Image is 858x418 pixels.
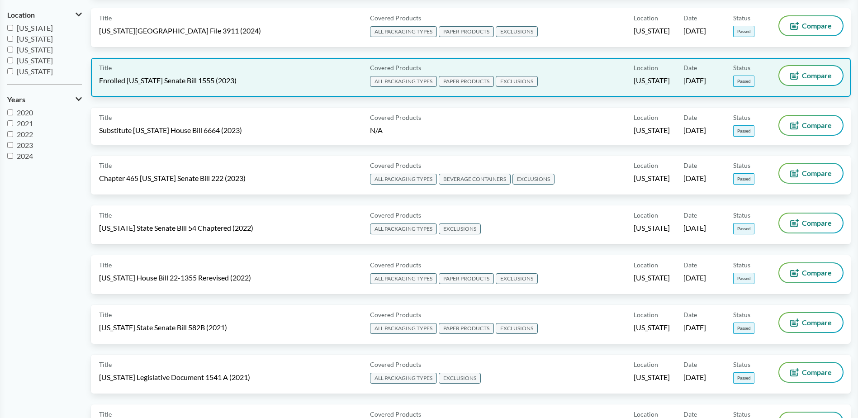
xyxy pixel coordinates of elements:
[99,173,246,183] span: Chapter 465 [US_STATE] Senate Bill 222 (2023)
[7,120,13,126] input: 2021
[779,313,843,332] button: Compare
[733,161,750,170] span: Status
[733,310,750,319] span: Status
[634,310,658,319] span: Location
[370,323,437,334] span: ALL PACKAGING TYPES
[512,174,555,185] span: EXCLUSIONS
[370,26,437,37] span: ALL PACKAGING TYPES
[370,260,421,270] span: Covered Products
[370,210,421,220] span: Covered Products
[634,113,658,122] span: Location
[634,323,670,332] span: [US_STATE]
[99,273,251,283] span: [US_STATE] House Bill 22-1355 Rerevised (2022)
[7,109,13,115] input: 2020
[634,173,670,183] span: [US_STATE]
[7,36,13,42] input: [US_STATE]
[99,63,112,72] span: Title
[779,16,843,35] button: Compare
[439,323,494,334] span: PAPER PRODUCTS
[683,113,697,122] span: Date
[7,92,82,107] button: Years
[733,260,750,270] span: Status
[7,131,13,137] input: 2022
[733,63,750,72] span: Status
[370,360,421,369] span: Covered Products
[779,214,843,233] button: Compare
[683,26,706,36] span: [DATE]
[7,95,25,104] span: Years
[370,126,383,134] span: N/A
[370,310,421,319] span: Covered Products
[733,173,754,185] span: Passed
[733,26,754,37] span: Passed
[99,161,112,170] span: Title
[370,223,437,234] span: ALL PACKAGING TYPES
[7,153,13,159] input: 2024
[779,363,843,382] button: Compare
[634,372,670,382] span: [US_STATE]
[7,142,13,148] input: 2023
[17,24,53,32] span: [US_STATE]
[99,125,242,135] span: Substitute [US_STATE] House Bill 6664 (2023)
[683,173,706,183] span: [DATE]
[634,13,658,23] span: Location
[7,47,13,52] input: [US_STATE]
[496,273,538,284] span: EXCLUSIONS
[17,108,33,117] span: 2020
[802,369,832,376] span: Compare
[733,323,754,334] span: Passed
[99,360,112,369] span: Title
[634,260,658,270] span: Location
[7,7,82,23] button: Location
[683,372,706,382] span: [DATE]
[733,13,750,23] span: Status
[496,323,538,334] span: EXCLUSIONS
[370,373,437,384] span: ALL PACKAGING TYPES
[683,273,706,283] span: [DATE]
[733,210,750,220] span: Status
[683,13,697,23] span: Date
[802,22,832,29] span: Compare
[683,260,697,270] span: Date
[17,152,33,160] span: 2024
[733,76,754,87] span: Passed
[99,372,250,382] span: [US_STATE] Legislative Document 1541 A (2021)
[733,360,750,369] span: Status
[634,125,670,135] span: [US_STATE]
[733,113,750,122] span: Status
[683,310,697,319] span: Date
[370,174,437,185] span: ALL PACKAGING TYPES
[733,223,754,234] span: Passed
[802,269,832,276] span: Compare
[634,273,670,283] span: [US_STATE]
[370,76,437,87] span: ALL PACKAGING TYPES
[99,76,237,85] span: Enrolled [US_STATE] Senate Bill 1555 (2023)
[17,141,33,149] span: 2023
[779,116,843,135] button: Compare
[683,76,706,85] span: [DATE]
[496,76,538,87] span: EXCLUSIONS
[99,13,112,23] span: Title
[634,210,658,220] span: Location
[99,323,227,332] span: [US_STATE] State Senate Bill 582B (2021)
[7,57,13,63] input: [US_STATE]
[439,26,494,37] span: PAPER PRODUCTS
[370,273,437,284] span: ALL PACKAGING TYPES
[99,260,112,270] span: Title
[370,161,421,170] span: Covered Products
[779,66,843,85] button: Compare
[634,63,658,72] span: Location
[683,125,706,135] span: [DATE]
[370,13,421,23] span: Covered Products
[802,122,832,129] span: Compare
[802,319,832,326] span: Compare
[99,223,253,233] span: [US_STATE] State Senate Bill 54 Chaptered (2022)
[370,63,421,72] span: Covered Products
[17,67,53,76] span: [US_STATE]
[733,125,754,137] span: Passed
[683,161,697,170] span: Date
[683,360,697,369] span: Date
[370,113,421,122] span: Covered Products
[733,372,754,384] span: Passed
[17,45,53,54] span: [US_STATE]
